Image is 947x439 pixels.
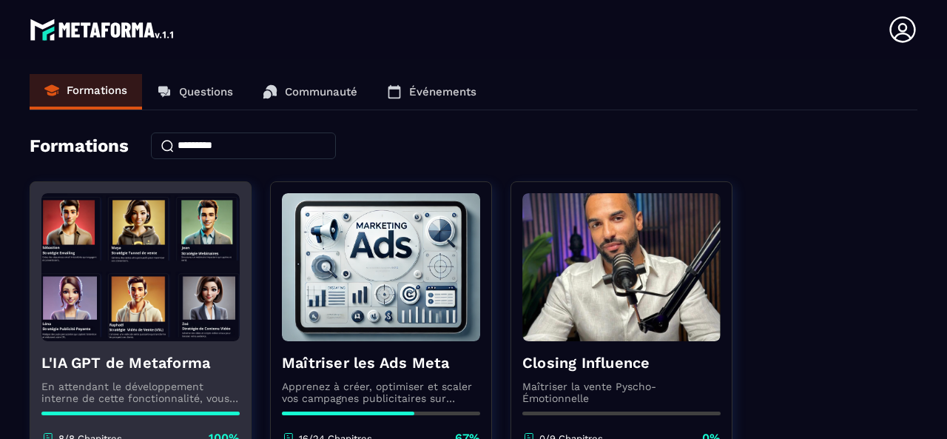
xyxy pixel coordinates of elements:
h4: Formations [30,135,129,156]
h4: Closing Influence [522,352,721,373]
h4: Maîtriser les Ads Meta [282,352,480,373]
a: Formations [30,74,142,110]
p: En attendant le développement interne de cette fonctionnalité, vous pouvez déjà l’utiliser avec C... [41,381,240,404]
a: Questions [142,74,248,110]
p: Communauté [285,85,357,98]
img: formation-background [41,193,240,341]
img: logo [30,15,176,44]
img: formation-background [522,193,721,341]
p: Apprenez à créer, optimiser et scaler vos campagnes publicitaires sur Facebook et Instagram. [282,381,480,404]
a: Événements [372,74,491,110]
h4: L'IA GPT de Metaforma [41,352,240,373]
p: Formations [67,84,127,97]
p: Maîtriser la vente Pyscho-Émotionnelle [522,381,721,404]
a: Communauté [248,74,372,110]
p: Questions [179,85,233,98]
img: formation-background [282,193,480,341]
p: Événements [409,85,476,98]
